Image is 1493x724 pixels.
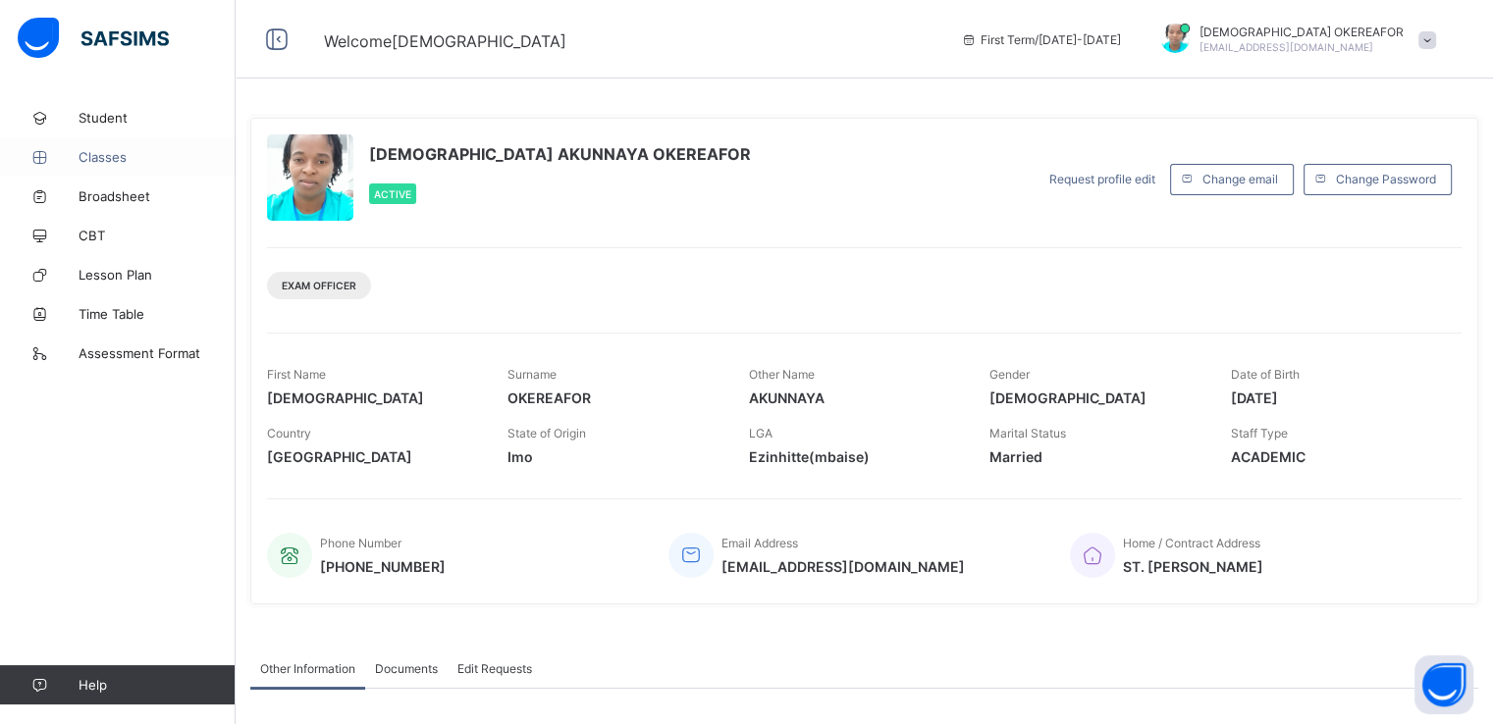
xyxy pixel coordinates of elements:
span: Classes [79,149,236,165]
span: Married [989,448,1200,465]
span: Staff Type [1231,426,1288,440]
div: GOD'STIMEOKEREAFOR [1141,24,1446,56]
span: Marital Status [989,426,1066,440]
span: Broadsheet [79,188,236,204]
span: Country [267,426,311,440]
span: [DEMOGRAPHIC_DATA] [267,389,478,406]
span: Exam Officer [282,280,356,291]
span: Edit Requests [457,661,532,676]
span: Date of Birth [1231,367,1300,382]
span: [DATE] [1231,389,1442,406]
span: Imo [507,448,719,465]
span: Documents [375,661,438,676]
span: Phone Number [320,536,401,550]
span: Email Address [721,536,798,550]
span: Gender [989,367,1030,382]
span: [GEOGRAPHIC_DATA] [267,448,478,465]
span: CBT [79,228,236,243]
span: Assessment Format [79,345,236,361]
span: [PHONE_NUMBER] [320,558,446,575]
span: Change Password [1336,172,1436,186]
span: [EMAIL_ADDRESS][DOMAIN_NAME] [721,558,965,575]
span: Request profile edit [1049,172,1155,186]
span: Help [79,677,235,693]
span: AKUNNAYA [749,389,960,406]
span: [DEMOGRAPHIC_DATA] OKEREAFOR [1200,25,1404,39]
img: safsims [18,18,169,59]
span: Home / Contract Address [1123,536,1260,550]
span: ACADEMIC [1231,448,1442,465]
span: State of Origin [507,426,586,440]
span: [DEMOGRAPHIC_DATA] [989,389,1200,406]
span: Student [79,110,236,126]
span: First Name [267,367,326,382]
span: Lesson Plan [79,267,236,283]
span: Other Name [749,367,815,382]
span: Ezinhitte(mbaise) [749,448,960,465]
span: Surname [507,367,557,382]
span: LGA [749,426,773,440]
span: [DEMOGRAPHIC_DATA] AKUNNAYA OKEREAFOR [369,144,751,164]
span: Welcome [DEMOGRAPHIC_DATA] [324,31,566,51]
span: session/term information [961,32,1121,47]
span: ST. [PERSON_NAME] [1123,558,1263,575]
button: Open asap [1414,655,1473,714]
span: [EMAIL_ADDRESS][DOMAIN_NAME] [1200,41,1373,53]
span: Change email [1202,172,1278,186]
span: Other Information [260,661,355,676]
span: Active [374,188,411,200]
span: Time Table [79,306,236,322]
span: OKEREAFOR [507,389,719,406]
